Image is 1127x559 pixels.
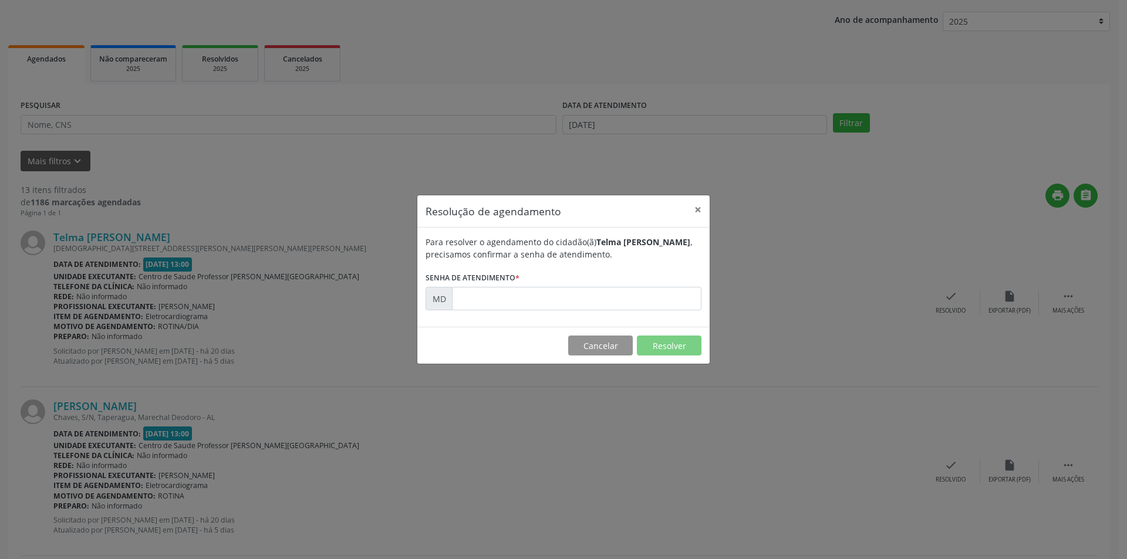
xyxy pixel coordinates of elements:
[426,236,701,260] div: Para resolver o agendamento do cidadão(ã) , precisamos confirmar a senha de atendimento.
[426,204,561,219] h5: Resolução de agendamento
[426,269,519,287] label: Senha de atendimento
[637,336,701,355] button: Resolver
[686,195,710,224] button: Close
[426,287,453,310] div: MD
[568,336,633,355] button: Cancelar
[596,236,690,248] b: Telma [PERSON_NAME]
